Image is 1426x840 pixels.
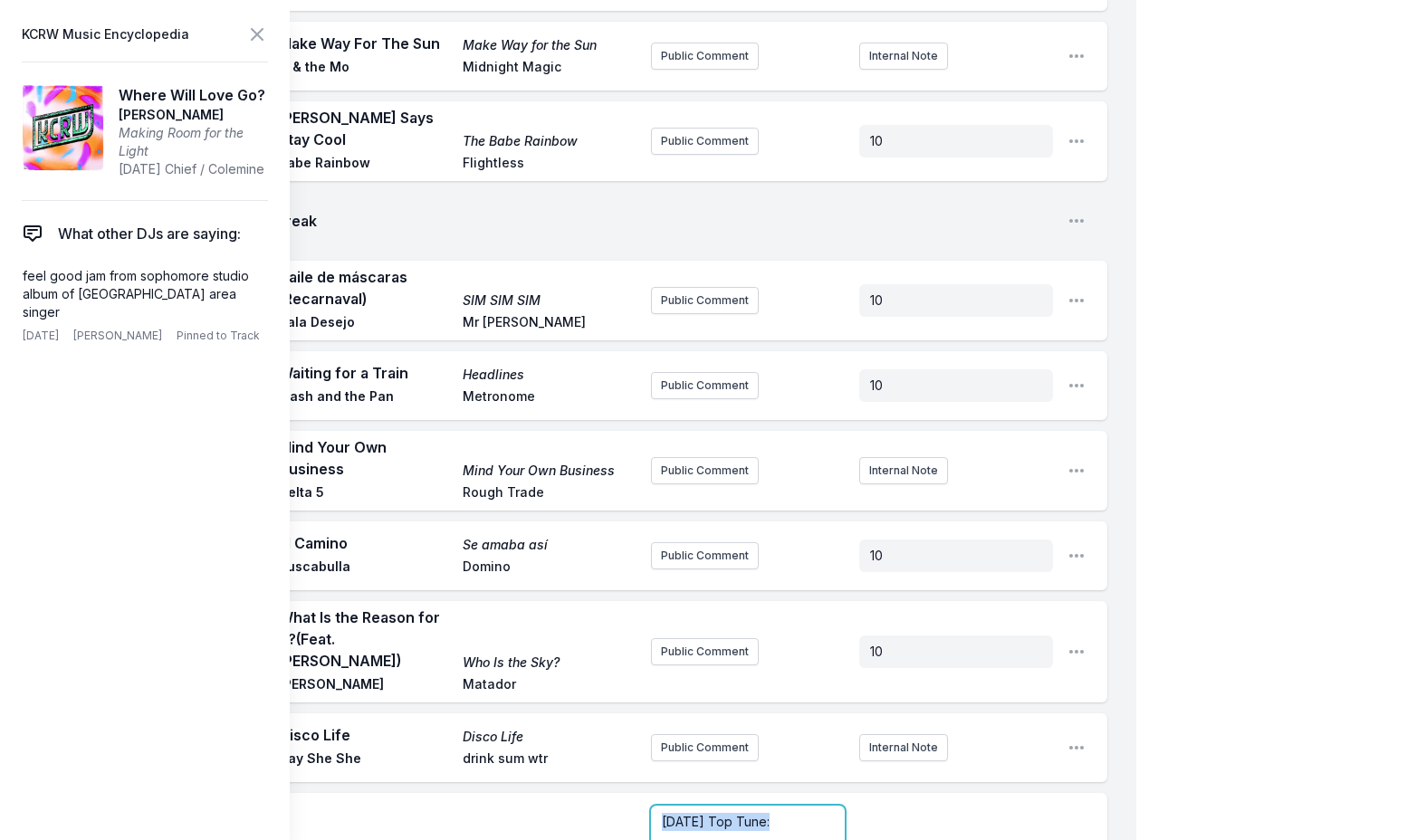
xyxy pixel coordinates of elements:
[463,313,636,335] span: Mr [PERSON_NAME]
[1067,132,1086,150] button: Open playlist item options
[279,58,452,80] span: O & the Mo
[177,329,260,343] span: Pinned to Track
[1067,739,1086,757] button: Open playlist item options
[279,154,452,176] span: Babe Rainbow
[279,724,452,746] span: Disco Life
[463,675,636,697] span: Matador
[73,329,162,343] span: [PERSON_NAME]
[279,313,452,335] span: Bala Desejo
[279,532,452,554] span: El Camino
[1067,377,1086,395] button: Open playlist item options
[870,644,883,659] span: 10
[870,548,883,563] span: 10
[651,43,759,70] button: Public Comment
[651,734,759,761] button: Public Comment
[651,638,759,665] button: Public Comment
[651,372,759,399] button: Public Comment
[275,210,1053,232] span: Break
[463,58,636,80] span: Midnight Magic
[279,558,452,579] span: Buscabulla
[870,292,883,308] span: 10
[859,734,948,761] button: Internal Note
[651,128,759,155] button: Public Comment
[463,654,636,672] span: Who Is the Sky?
[463,36,636,54] span: Make Way for the Sun
[463,387,636,409] span: Metronome
[463,536,636,554] span: Se amaba así
[1067,212,1086,230] button: Open playlist item options
[662,814,770,829] span: [DATE] Top Tune:
[463,749,636,771] span: drink sum wtr
[859,43,948,70] button: Internal Note
[463,483,636,505] span: Rough Trade
[463,366,636,384] span: Headlines
[279,606,452,672] span: What Is the Reason for It? (Feat. [PERSON_NAME])
[279,387,452,409] span: Flash and the Pan
[119,84,268,106] span: Where Will Love Go?
[463,291,636,310] span: SIM SIM SIM
[1067,547,1086,565] button: Open playlist item options
[463,154,636,176] span: Flightless
[1067,47,1086,65] button: Open playlist item options
[58,223,241,244] span: What other DJs are saying:
[870,133,883,148] span: 10
[279,675,452,697] span: [PERSON_NAME]
[1067,462,1086,480] button: Open playlist item options
[463,132,636,150] span: The Babe Rainbow
[279,749,452,771] span: Say She She
[463,462,636,480] span: Mind Your Own Business
[279,33,452,54] span: Make Way For The Sun
[119,124,268,160] span: Making Room for the Light
[870,377,883,393] span: 10
[651,457,759,484] button: Public Comment
[119,160,268,178] span: [DATE] Chief / Colemine
[22,22,189,47] span: KCRW Music Encyclopedia
[279,483,452,505] span: Delta 5
[859,457,948,484] button: Internal Note
[651,287,759,314] button: Public Comment
[1067,643,1086,661] button: Open playlist item options
[22,84,104,171] img: Making Room for the Light
[279,107,452,150] span: [PERSON_NAME] Says Stay Cool
[23,329,59,343] span: [DATE]
[279,266,452,310] span: Baile de máscaras (Recarnaval)
[463,728,636,746] span: Disco Life
[463,558,636,579] span: Domino
[23,267,260,321] p: feel good jam from sophomore studio album of [GEOGRAPHIC_DATA] area singer
[651,542,759,569] button: Public Comment
[1067,291,1086,310] button: Open playlist item options
[119,106,268,124] span: [PERSON_NAME]
[279,362,452,384] span: Waiting for a Train
[279,436,452,480] span: Mind Your Own Business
